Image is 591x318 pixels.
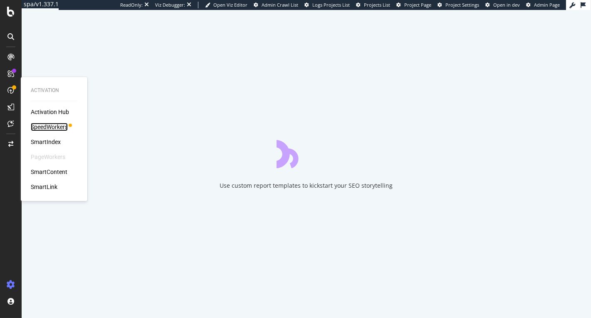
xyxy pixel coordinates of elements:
div: PageWorkers [31,153,65,161]
span: Logs Projects List [312,2,350,8]
a: Admin Page [526,2,560,8]
a: Admin Crawl List [254,2,298,8]
a: Open in dev [485,2,520,8]
a: Project Settings [438,2,479,8]
span: Open in dev [493,2,520,8]
span: Admin Page [534,2,560,8]
a: SmartLink [31,183,57,191]
a: SpeedWorkers [31,123,68,131]
span: Projects List [364,2,390,8]
div: Activation [31,87,77,94]
a: Activation Hub [31,108,69,116]
a: Project Page [396,2,431,8]
div: Viz Debugger: [155,2,185,8]
a: Open Viz Editor [205,2,247,8]
span: Project Settings [445,2,479,8]
a: SmartIndex [31,138,61,146]
span: Open Viz Editor [213,2,247,8]
span: Project Page [404,2,431,8]
div: animation [277,138,336,168]
span: Admin Crawl List [262,2,298,8]
a: Projects List [356,2,390,8]
a: Logs Projects List [304,2,350,8]
div: ReadOnly: [120,2,143,8]
a: SmartContent [31,168,67,176]
div: Use custom report templates to kickstart your SEO storytelling [220,181,393,190]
